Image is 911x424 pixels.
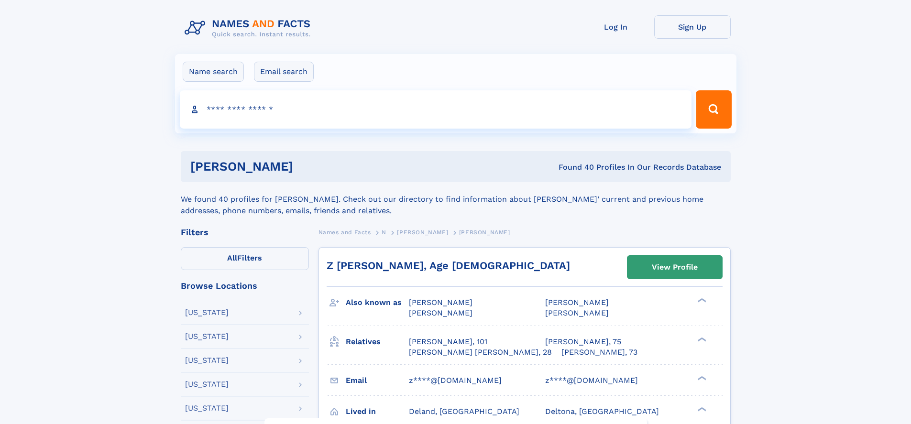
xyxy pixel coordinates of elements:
div: ❯ [695,297,707,304]
div: Browse Locations [181,282,309,290]
span: All [227,253,237,262]
div: ❯ [695,375,707,381]
span: [PERSON_NAME] [397,229,448,236]
a: Names and Facts [318,226,371,238]
label: Name search [183,62,244,82]
span: [PERSON_NAME] [409,298,472,307]
input: search input [180,90,692,129]
h1: [PERSON_NAME] [190,161,426,173]
div: [US_STATE] [185,309,229,316]
img: Logo Names and Facts [181,15,318,41]
a: [PERSON_NAME], 101 [409,337,487,347]
div: View Profile [652,256,698,278]
h3: Lived in [346,403,409,420]
div: [US_STATE] [185,381,229,388]
a: [PERSON_NAME], 73 [561,347,637,358]
div: Filters [181,228,309,237]
span: Deltona, [GEOGRAPHIC_DATA] [545,407,659,416]
a: Log In [578,15,654,39]
span: N [382,229,386,236]
label: Email search [254,62,314,82]
a: Sign Up [654,15,731,39]
div: [US_STATE] [185,357,229,364]
a: [PERSON_NAME] [397,226,448,238]
label: Filters [181,247,309,270]
a: [PERSON_NAME], 75 [545,337,621,347]
a: Z [PERSON_NAME], Age [DEMOGRAPHIC_DATA] [327,260,570,272]
button: Search Button [696,90,731,129]
div: [US_STATE] [185,404,229,412]
span: [PERSON_NAME] [545,298,609,307]
h3: Relatives [346,334,409,350]
div: Found 40 Profiles In Our Records Database [426,162,721,173]
a: N [382,226,386,238]
a: [PERSON_NAME] [PERSON_NAME], 28 [409,347,552,358]
span: [PERSON_NAME] [409,308,472,317]
span: [PERSON_NAME] [459,229,510,236]
h3: Email [346,372,409,389]
div: We found 40 profiles for [PERSON_NAME]. Check out our directory to find information about [PERSON... [181,182,731,217]
h3: Also known as [346,294,409,311]
span: [PERSON_NAME] [545,308,609,317]
span: Deland, [GEOGRAPHIC_DATA] [409,407,519,416]
div: [US_STATE] [185,333,229,340]
div: ❯ [695,336,707,342]
a: View Profile [627,256,722,279]
div: ❯ [695,406,707,412]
